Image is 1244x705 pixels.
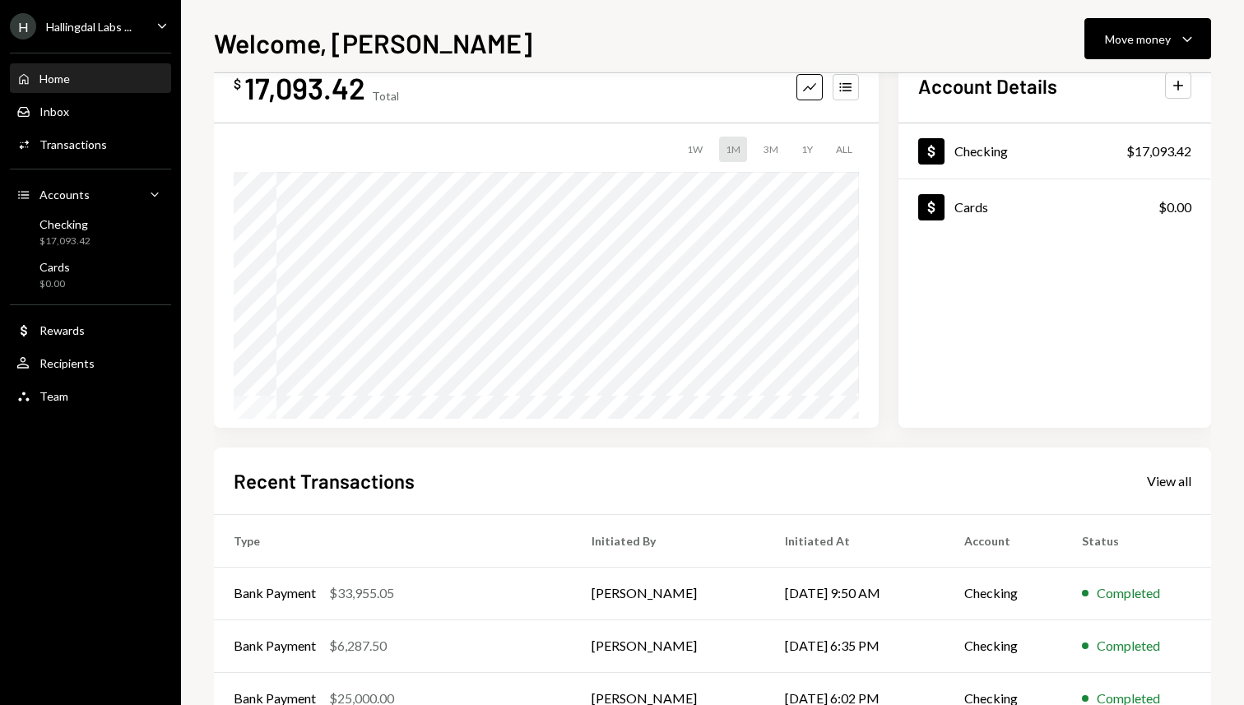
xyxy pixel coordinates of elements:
div: Checking [39,217,91,231]
div: Checking [954,143,1008,159]
th: Initiated At [765,514,945,567]
td: Checking [945,619,1062,672]
div: Move money [1105,30,1171,48]
th: Status [1062,514,1211,567]
div: Completed [1097,636,1160,656]
div: Total [372,89,399,103]
div: View all [1147,473,1191,489]
a: Team [10,381,171,410]
div: 17,093.42 [244,69,365,106]
td: Checking [945,567,1062,619]
div: $0.00 [1158,197,1191,217]
div: $17,093.42 [1126,141,1191,161]
div: ALL [829,137,859,162]
div: Cards [39,260,70,274]
a: View all [1147,471,1191,489]
th: Type [214,514,572,567]
h2: Account Details [918,72,1057,100]
a: Transactions [10,129,171,159]
div: H [10,13,36,39]
a: Recipients [10,348,171,378]
div: 1W [680,137,709,162]
div: 3M [757,137,785,162]
td: [PERSON_NAME] [572,567,765,619]
td: [PERSON_NAME] [572,619,765,672]
div: $0.00 [39,277,70,291]
button: Move money [1084,18,1211,59]
td: [DATE] 6:35 PM [765,619,945,672]
a: Home [10,63,171,93]
a: Checking$17,093.42 [10,212,171,252]
div: Bank Payment [234,583,316,603]
h2: Recent Transactions [234,467,415,494]
a: Cards$0.00 [898,179,1211,234]
div: $17,093.42 [39,234,91,248]
th: Account [945,514,1062,567]
a: Accounts [10,179,171,209]
div: Hallingdal Labs ... [46,20,132,34]
div: Team [39,389,68,403]
div: Bank Payment [234,636,316,656]
div: Rewards [39,323,85,337]
div: Accounts [39,188,90,202]
th: Initiated By [572,514,765,567]
div: Cards [954,199,988,215]
td: [DATE] 9:50 AM [765,567,945,619]
a: Rewards [10,315,171,345]
div: 1Y [795,137,819,162]
a: Checking$17,093.42 [898,123,1211,179]
div: $ [234,76,241,92]
div: Completed [1097,583,1160,603]
h1: Welcome, [PERSON_NAME] [214,26,532,59]
a: Inbox [10,96,171,126]
div: Transactions [39,137,107,151]
div: $6,287.50 [329,636,387,656]
div: Inbox [39,104,69,118]
div: 1M [719,137,747,162]
div: $33,955.05 [329,583,394,603]
div: Home [39,72,70,86]
div: Recipients [39,356,95,370]
a: Cards$0.00 [10,255,171,295]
